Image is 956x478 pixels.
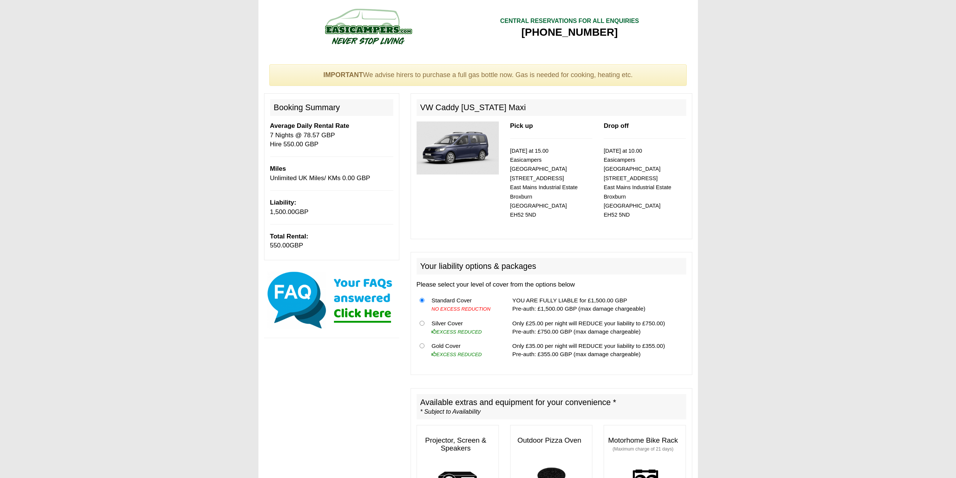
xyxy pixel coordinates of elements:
[417,258,686,275] h2: Your liability options & packages
[323,71,363,79] strong: IMPORTANT
[297,6,439,47] img: campers-checkout-logo.png
[432,306,491,312] i: NO EXCESS REDUCTION
[509,293,686,316] td: YOU ARE FULLY LIABLE for £1,500.00 GBP Pre-auth: £1,500.00 GBP (max damage chargeable)
[270,242,290,249] span: 550.00
[429,316,501,339] td: Silver Cover
[270,165,286,172] b: Miles
[510,433,592,448] h3: Outdoor Pizza Oven
[270,199,296,206] b: Liability:
[500,26,639,39] div: [PHONE_NUMBER]
[429,293,501,316] td: Standard Cover
[270,164,393,183] p: Unlimited UK Miles/ KMs 0.00 GBP
[417,394,686,420] h2: Available extras and equipment for your convenience *
[417,433,498,456] h3: Projector, Screen & Speakers
[604,433,686,456] h3: Motorhome Bike Rack
[270,198,393,217] p: GBP
[510,148,578,218] small: [DATE] at 15.00 Easicampers [GEOGRAPHIC_DATA] [STREET_ADDRESS] East Mains Industrial Estate Broxb...
[270,99,393,116] h2: Booking Summary
[264,270,399,330] img: Click here for our most common FAQs
[270,233,308,240] b: Total Rental:
[417,280,686,289] p: Please select your level of cover from the options below
[604,122,628,129] b: Drop off
[269,64,687,86] div: We advise hirers to purchase a full gas bottle now. Gas is needed for cooking, heating etc.
[270,208,295,215] span: 1,500.00
[500,17,639,26] div: CENTRAL RESERVATIONS FOR ALL ENQUIRIES
[613,446,674,452] small: (Maximum charge of 21 days)
[417,99,686,116] h2: VW Caddy [US_STATE] Maxi
[432,329,482,335] i: EXCESS REDUCED
[420,408,481,415] i: * Subject to Availability
[510,122,533,129] b: Pick up
[270,232,393,250] p: GBP
[604,148,671,218] small: [DATE] at 10.00 Easicampers [GEOGRAPHIC_DATA] [STREET_ADDRESS] East Mains Industrial Estate Broxb...
[270,122,349,129] b: Average Daily Rental Rate
[429,339,501,361] td: Gold Cover
[432,352,482,357] i: EXCESS REDUCED
[509,316,686,339] td: Only £25.00 per night will REDUCE your liability to £750.00) Pre-auth: £750.00 GBP (max damage ch...
[417,121,499,175] img: 348.jpg
[509,339,686,361] td: Only £35.00 per night will REDUCE your liability to £355.00) Pre-auth: £355.00 GBP (max damage ch...
[270,121,393,149] p: 7 Nights @ 78.57 GBP Hire 550.00 GBP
